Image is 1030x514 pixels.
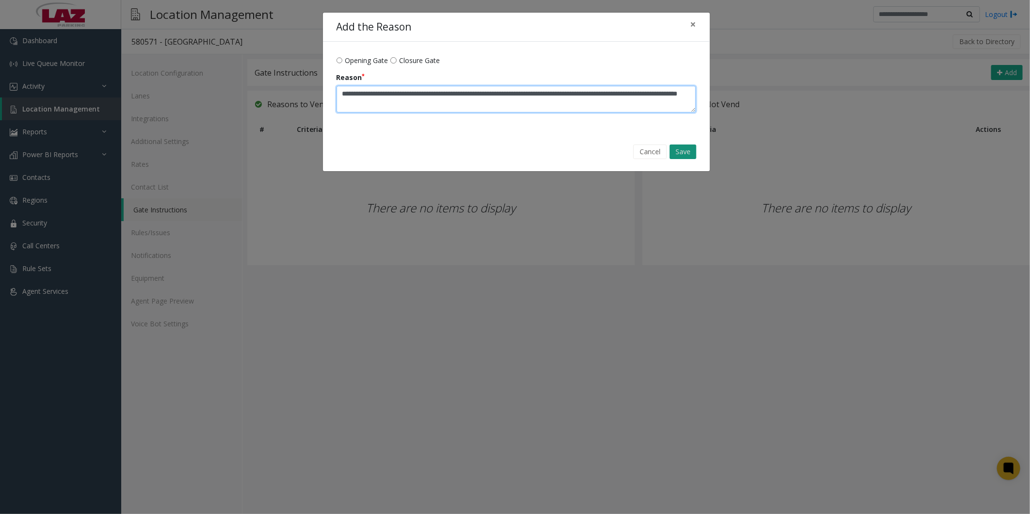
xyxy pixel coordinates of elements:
[337,19,412,35] h4: Add the Reason
[345,55,388,65] span: Opening Gate
[691,17,696,31] span: ×
[670,145,696,159] button: Save
[633,145,667,159] button: Cancel
[399,55,440,65] span: Closure Gate
[337,72,365,82] label: Reason
[684,13,703,36] button: Close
